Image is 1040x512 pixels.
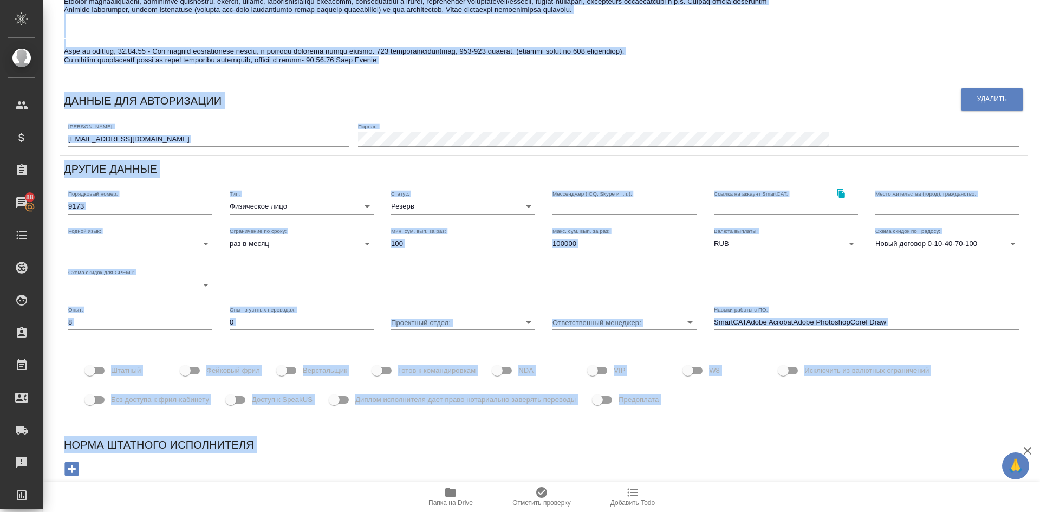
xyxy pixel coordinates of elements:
button: Удалить [961,88,1023,111]
label: Место жительства (город), гражданство: [875,191,976,197]
label: Мессенджер (ICQ, Skype и т.п.): [552,191,632,197]
span: Штатный [111,365,141,376]
span: Удалить [977,95,1007,104]
span: VIP [614,365,625,376]
h6: Данные для авторизации [64,92,222,109]
div: Новый договор 0-10-40-70-100 [875,236,1019,251]
label: Мин. сум. вып. за раз: [391,228,446,234]
label: Статус: [391,191,409,197]
h6: Норма штатного исполнителя [64,436,1024,453]
span: Без доступа к фрил-кабинету [111,394,209,405]
button: Добавить Todo [587,482,678,512]
button: Отметить проверку [496,482,587,512]
a: 88 [3,189,41,216]
label: Навыки работы с ПО: [714,307,768,312]
span: Диплом исполнителя дает право нотариально заверять переводы [355,394,576,405]
span: NDA [518,365,534,376]
div: Резерв [391,199,535,214]
button: Добавить [57,458,87,480]
span: 🙏 [1006,455,1025,477]
button: Open [682,315,698,330]
label: Родной язык: [68,228,101,234]
div: раз в месяц [230,236,374,251]
label: Опыт: [68,307,83,312]
span: W8 [709,365,720,376]
label: Ограничение по сроку: [230,228,287,234]
label: Пароль: [358,124,378,129]
button: Папка на Drive [405,482,496,512]
span: 88 [19,192,40,203]
label: Валюта выплаты: [714,228,758,234]
span: Предоплата [619,394,659,405]
span: Папка на Drive [428,499,473,507]
label: Макс. сум. вып. за раз: [552,228,610,234]
button: Open [521,315,536,330]
label: Схема скидок для GPEMT: [68,270,135,275]
span: Готов к командировкам [398,365,476,376]
label: Схема скидок по Традосу: [875,228,940,234]
div: Физическое лицо [230,199,374,214]
span: Доступ к SpeakUS [252,394,313,405]
span: Отметить проверку [512,499,570,507]
span: Исключить из валютных ограничений [804,365,929,376]
label: Опыт в устных переводах: [230,307,296,312]
button: 🙏 [1002,452,1029,479]
span: Фейковый фрил [206,365,260,376]
label: Порядковый номер: [68,191,118,197]
label: [PERSON_NAME]: [68,124,114,129]
label: Тип: [230,191,240,197]
span: Добавить Todo [610,499,655,507]
label: Ссылка на аккаунт SmartCAT: [714,191,788,197]
div: RUB [714,236,858,251]
button: Скопировать ссылку [830,182,852,204]
h6: Другие данные [64,160,157,178]
span: Верстальщик [303,365,347,376]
